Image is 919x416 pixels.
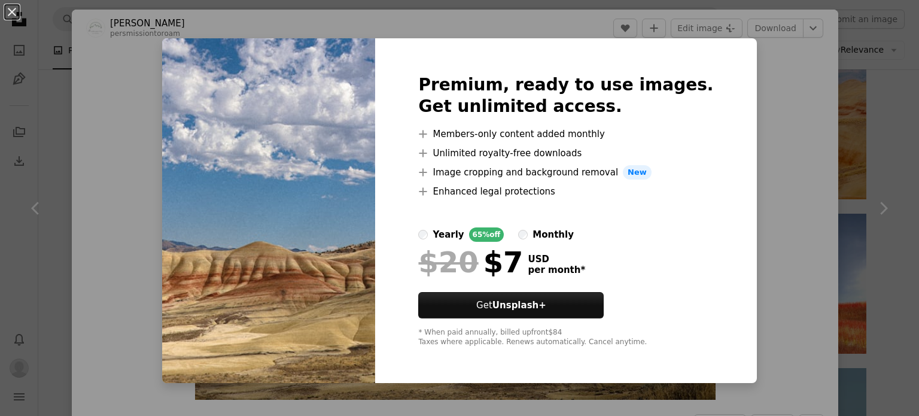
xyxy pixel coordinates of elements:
[418,328,713,347] div: * When paid annually, billed upfront $84 Taxes where applicable. Renews automatically. Cancel any...
[418,247,478,278] span: $20
[469,227,504,242] div: 65% off
[518,230,528,239] input: monthly
[418,230,428,239] input: yearly65%off
[528,265,585,275] span: per month *
[528,254,585,265] span: USD
[623,165,652,180] span: New
[418,184,713,199] li: Enhanced legal protections
[418,74,713,117] h2: Premium, ready to use images. Get unlimited access.
[492,300,546,311] strong: Unsplash+
[433,227,464,242] div: yearly
[418,292,604,318] a: GetUnsplash+
[162,38,375,383] img: photo-1664045154924-63859f31cd9b
[418,146,713,160] li: Unlimited royalty-free downloads
[532,227,574,242] div: monthly
[418,247,523,278] div: $7
[418,127,713,141] li: Members-only content added monthly
[418,165,713,180] li: Image cropping and background removal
